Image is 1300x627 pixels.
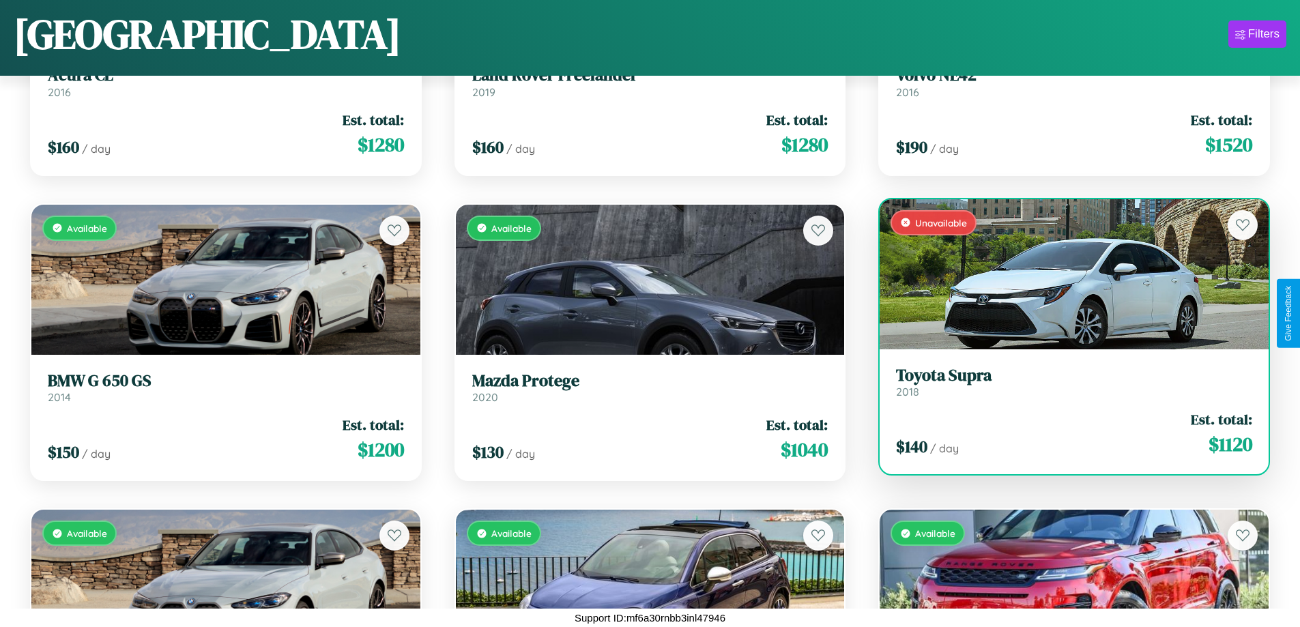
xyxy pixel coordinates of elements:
[1191,110,1252,130] span: Est. total:
[915,527,955,539] span: Available
[472,85,495,99] span: 2019
[48,65,404,85] h3: Acura CL
[896,85,919,99] span: 2016
[915,217,967,229] span: Unavailable
[472,65,828,99] a: Land Rover Freelander2019
[48,390,71,404] span: 2014
[48,371,404,405] a: BMW G 650 GS2014
[48,136,79,158] span: $ 160
[506,142,535,156] span: / day
[1205,131,1252,158] span: $ 1520
[491,527,532,539] span: Available
[1248,27,1280,41] div: Filters
[766,110,828,130] span: Est. total:
[472,136,504,158] span: $ 160
[472,441,504,463] span: $ 130
[472,65,828,85] h3: Land Rover Freelander
[491,222,532,234] span: Available
[343,415,404,435] span: Est. total:
[1209,431,1252,458] span: $ 1120
[472,371,828,405] a: Mazda Protege2020
[766,415,828,435] span: Est. total:
[506,447,535,461] span: / day
[48,441,79,463] span: $ 150
[896,65,1252,99] a: Volvo NE422016
[896,385,919,398] span: 2018
[781,436,828,463] span: $ 1040
[930,441,959,455] span: / day
[358,436,404,463] span: $ 1200
[1228,20,1286,48] button: Filters
[82,447,111,461] span: / day
[82,142,111,156] span: / day
[472,390,498,404] span: 2020
[930,142,959,156] span: / day
[896,435,927,458] span: $ 140
[48,371,404,391] h3: BMW G 650 GS
[472,371,828,391] h3: Mazda Protege
[896,366,1252,399] a: Toyota Supra2018
[14,6,401,62] h1: [GEOGRAPHIC_DATA]
[896,366,1252,385] h3: Toyota Supra
[896,65,1252,85] h3: Volvo NE42
[67,527,107,539] span: Available
[67,222,107,234] span: Available
[575,609,725,627] p: Support ID: mf6a30rnbb3inl47946
[48,85,71,99] span: 2016
[896,136,927,158] span: $ 190
[358,131,404,158] span: $ 1280
[48,65,404,99] a: Acura CL2016
[781,131,828,158] span: $ 1280
[1191,409,1252,429] span: Est. total:
[1284,286,1293,341] div: Give Feedback
[343,110,404,130] span: Est. total:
